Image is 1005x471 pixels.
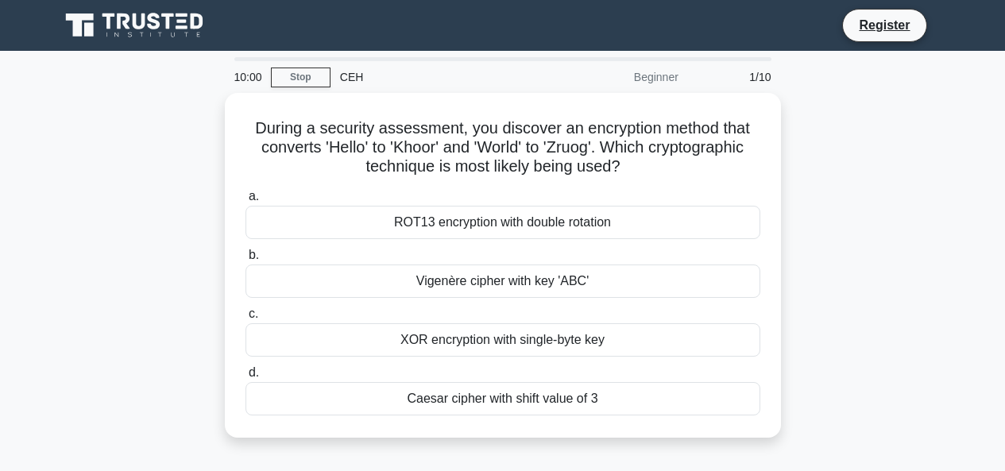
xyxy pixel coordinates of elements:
div: Beginner [549,61,688,93]
span: a. [249,189,259,203]
a: Stop [271,68,330,87]
div: XOR encryption with single-byte key [245,323,760,357]
div: Vigenère cipher with key 'ABC' [245,264,760,298]
div: ROT13 encryption with double rotation [245,206,760,239]
h5: During a security assessment, you discover an encryption method that converts 'Hello' to 'Khoor' ... [244,118,762,177]
div: Caesar cipher with shift value of 3 [245,382,760,415]
div: CEH [330,61,549,93]
span: d. [249,365,259,379]
span: c. [249,307,258,320]
div: 10:00 [225,61,271,93]
a: Register [849,15,919,35]
span: b. [249,248,259,261]
div: 1/10 [688,61,781,93]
